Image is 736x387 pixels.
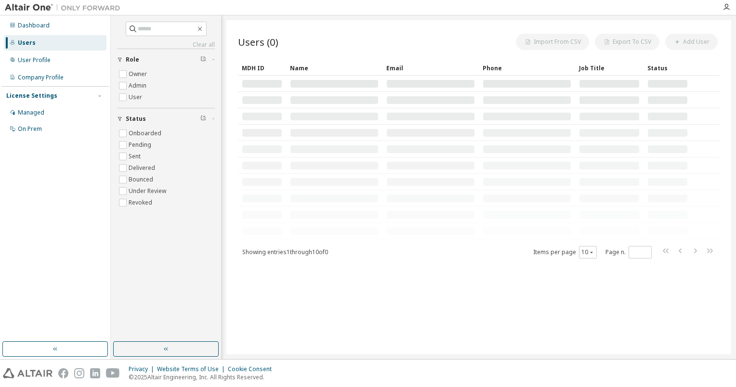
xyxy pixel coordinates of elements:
[595,34,659,50] button: Export To CSV
[665,34,718,50] button: Add User
[117,108,215,129] button: Status
[18,74,64,81] div: Company Profile
[129,162,157,174] label: Delivered
[533,246,597,258] span: Items per page
[129,80,148,91] label: Admin
[605,246,652,258] span: Page n.
[242,248,328,256] span: Showing entries 1 through 10 of 0
[129,174,155,185] label: Bounced
[129,197,154,208] label: Revoked
[242,60,282,76] div: MDH ID
[74,368,84,378] img: instagram.svg
[238,35,278,49] span: Users (0)
[106,368,120,378] img: youtube.svg
[157,365,228,373] div: Website Terms of Use
[18,22,50,29] div: Dashboard
[129,365,157,373] div: Privacy
[3,368,53,378] img: altair_logo.svg
[228,365,277,373] div: Cookie Consent
[6,92,57,100] div: License Settings
[126,115,146,123] span: Status
[129,68,149,80] label: Owner
[129,373,277,381] p: © 2025 Altair Engineering, Inc. All Rights Reserved.
[483,60,571,76] div: Phone
[647,60,688,76] div: Status
[200,115,206,123] span: Clear filter
[386,60,475,76] div: Email
[581,248,594,256] button: 10
[58,368,68,378] img: facebook.svg
[18,39,36,47] div: Users
[129,139,153,151] label: Pending
[129,185,168,197] label: Under Review
[126,56,139,64] span: Role
[18,109,44,116] div: Managed
[516,34,589,50] button: Import From CSV
[18,125,42,133] div: On Prem
[200,56,206,64] span: Clear filter
[90,368,100,378] img: linkedin.svg
[579,60,640,76] div: Job Title
[290,60,379,76] div: Name
[117,41,215,49] a: Clear all
[129,128,163,139] label: Onboarded
[18,56,51,64] div: User Profile
[117,49,215,70] button: Role
[129,91,144,103] label: User
[5,3,125,13] img: Altair One
[129,151,143,162] label: Sent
